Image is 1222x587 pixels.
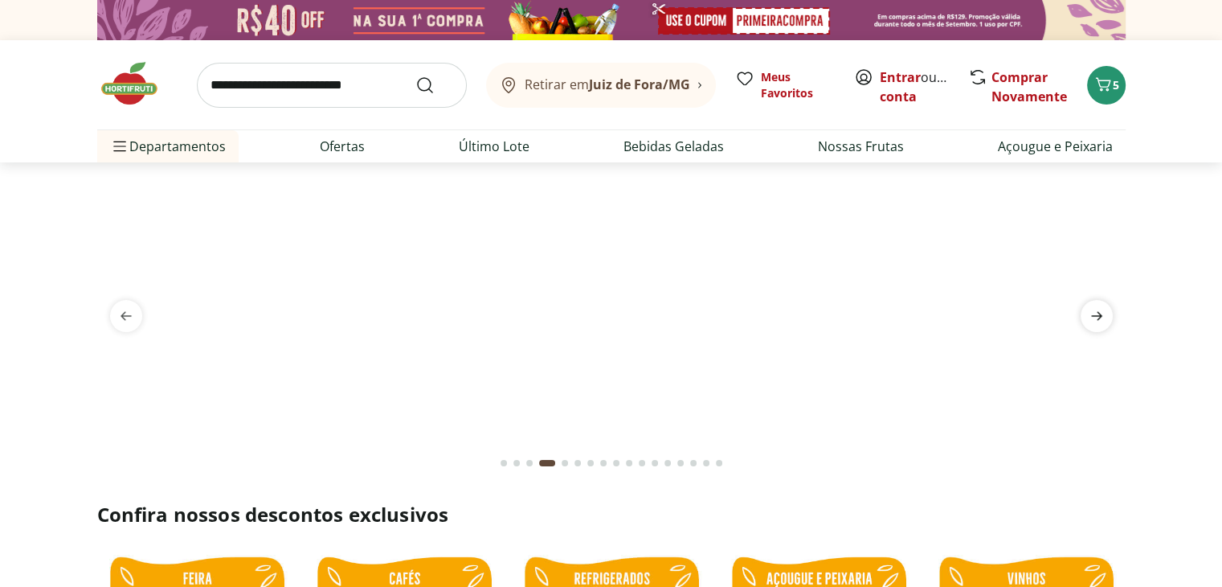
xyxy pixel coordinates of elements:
[1087,66,1126,105] button: Carrinho
[713,444,725,482] button: Go to page 17 from fs-carousel
[320,137,365,156] a: Ofertas
[1068,300,1126,332] button: next
[636,444,648,482] button: Go to page 11 from fs-carousel
[880,68,921,86] a: Entrar
[818,137,904,156] a: Nossas Frutas
[589,76,690,93] b: Juiz de Fora/MG
[197,63,467,108] input: search
[880,68,968,105] a: Criar conta
[510,444,523,482] button: Go to page 2 from fs-carousel
[97,60,178,108] img: Hortifruti
[571,444,584,482] button: Go to page 6 from fs-carousel
[486,63,716,108] button: Retirar emJuiz de Fora/MG
[648,444,661,482] button: Go to page 12 from fs-carousel
[991,68,1067,105] a: Comprar Novamente
[536,444,558,482] button: Current page from fs-carousel
[497,444,510,482] button: Go to page 1 from fs-carousel
[525,77,690,92] span: Retirar em
[610,444,623,482] button: Go to page 9 from fs-carousel
[110,127,226,166] span: Departamentos
[523,444,536,482] button: Go to page 3 from fs-carousel
[597,444,610,482] button: Go to page 8 from fs-carousel
[97,502,1126,527] h2: Confira nossos descontos exclusivos
[623,444,636,482] button: Go to page 10 from fs-carousel
[558,444,571,482] button: Go to page 5 from fs-carousel
[700,444,713,482] button: Go to page 16 from fs-carousel
[674,444,687,482] button: Go to page 14 from fs-carousel
[97,300,155,332] button: previous
[687,444,700,482] button: Go to page 15 from fs-carousel
[459,137,529,156] a: Último Lote
[623,137,724,156] a: Bebidas Geladas
[880,68,951,106] span: ou
[761,69,835,101] span: Meus Favoritos
[110,127,129,166] button: Menu
[584,444,597,482] button: Go to page 7 from fs-carousel
[1113,77,1119,92] span: 5
[661,444,674,482] button: Go to page 13 from fs-carousel
[998,137,1113,156] a: Açougue e Peixaria
[415,76,454,95] button: Submit Search
[735,69,835,101] a: Meus Favoritos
